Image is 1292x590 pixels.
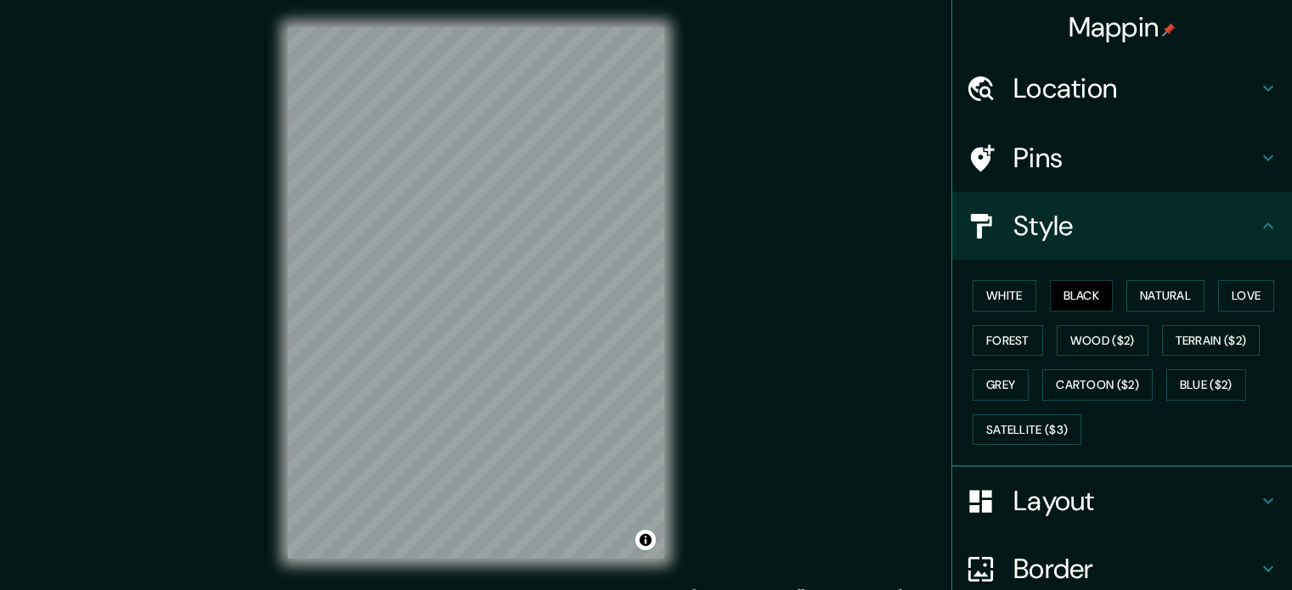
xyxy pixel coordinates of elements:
button: Black [1050,280,1114,312]
button: Grey [973,369,1029,401]
h4: Layout [1013,484,1258,518]
div: Style [952,192,1292,260]
button: Blue ($2) [1166,369,1246,401]
div: Layout [952,467,1292,535]
canvas: Map [288,27,664,559]
button: Forest [973,325,1043,357]
iframe: Help widget launcher [1141,524,1273,571]
h4: Pins [1013,141,1258,175]
img: pin-icon.png [1162,23,1176,37]
h4: Style [1013,209,1258,243]
button: Wood ($2) [1057,325,1148,357]
button: Natural [1126,280,1205,312]
h4: Mappin [1069,10,1176,44]
button: Cartoon ($2) [1042,369,1153,401]
h4: Location [1013,71,1258,105]
button: Terrain ($2) [1162,325,1261,357]
h4: Border [1013,552,1258,586]
button: Love [1218,280,1274,312]
button: Toggle attribution [635,530,656,550]
div: Pins [952,124,1292,192]
button: White [973,280,1036,312]
div: Location [952,54,1292,122]
button: Satellite ($3) [973,414,1081,446]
